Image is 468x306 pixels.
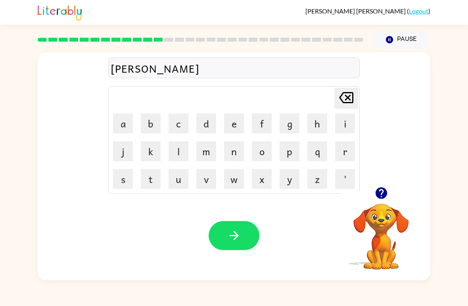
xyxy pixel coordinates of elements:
[373,31,430,49] button: Pause
[252,169,272,189] button: x
[307,141,327,161] button: q
[409,7,428,15] a: Logout
[341,191,421,271] video: Your browser must support playing .mp4 files to use Literably. Please try using another browser.
[196,114,216,133] button: d
[196,141,216,161] button: m
[113,114,133,133] button: a
[307,114,327,133] button: h
[169,114,188,133] button: c
[335,169,355,189] button: '
[141,114,161,133] button: b
[280,114,299,133] button: g
[252,114,272,133] button: f
[224,141,244,161] button: n
[224,169,244,189] button: w
[280,169,299,189] button: y
[280,141,299,161] button: p
[252,141,272,161] button: o
[111,60,357,77] div: [PERSON_NAME]
[196,169,216,189] button: v
[113,141,133,161] button: j
[305,7,430,15] div: ( )
[224,114,244,133] button: e
[141,141,161,161] button: k
[169,169,188,189] button: u
[305,7,407,15] span: [PERSON_NAME] [PERSON_NAME]
[335,141,355,161] button: r
[113,169,133,189] button: s
[169,141,188,161] button: l
[38,3,82,21] img: Literably
[335,114,355,133] button: i
[141,169,161,189] button: t
[307,169,327,189] button: z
